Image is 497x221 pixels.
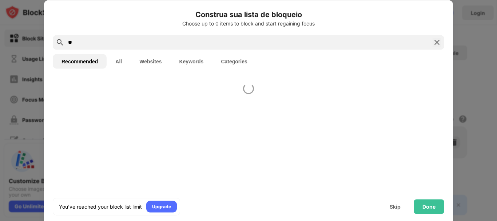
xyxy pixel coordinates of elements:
[390,204,401,209] div: Skip
[170,54,212,68] button: Keywords
[56,38,64,47] img: search.svg
[53,9,444,20] h6: Construa sua lista de bloqueio
[53,54,107,68] button: Recommended
[212,54,256,68] button: Categories
[422,204,436,209] div: Done
[131,54,170,68] button: Websites
[152,203,171,210] div: Upgrade
[107,54,131,68] button: All
[59,203,142,210] div: You’ve reached your block list limit
[433,38,441,47] img: search-close
[53,20,444,26] div: Choose up to 0 items to block and start regaining focus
